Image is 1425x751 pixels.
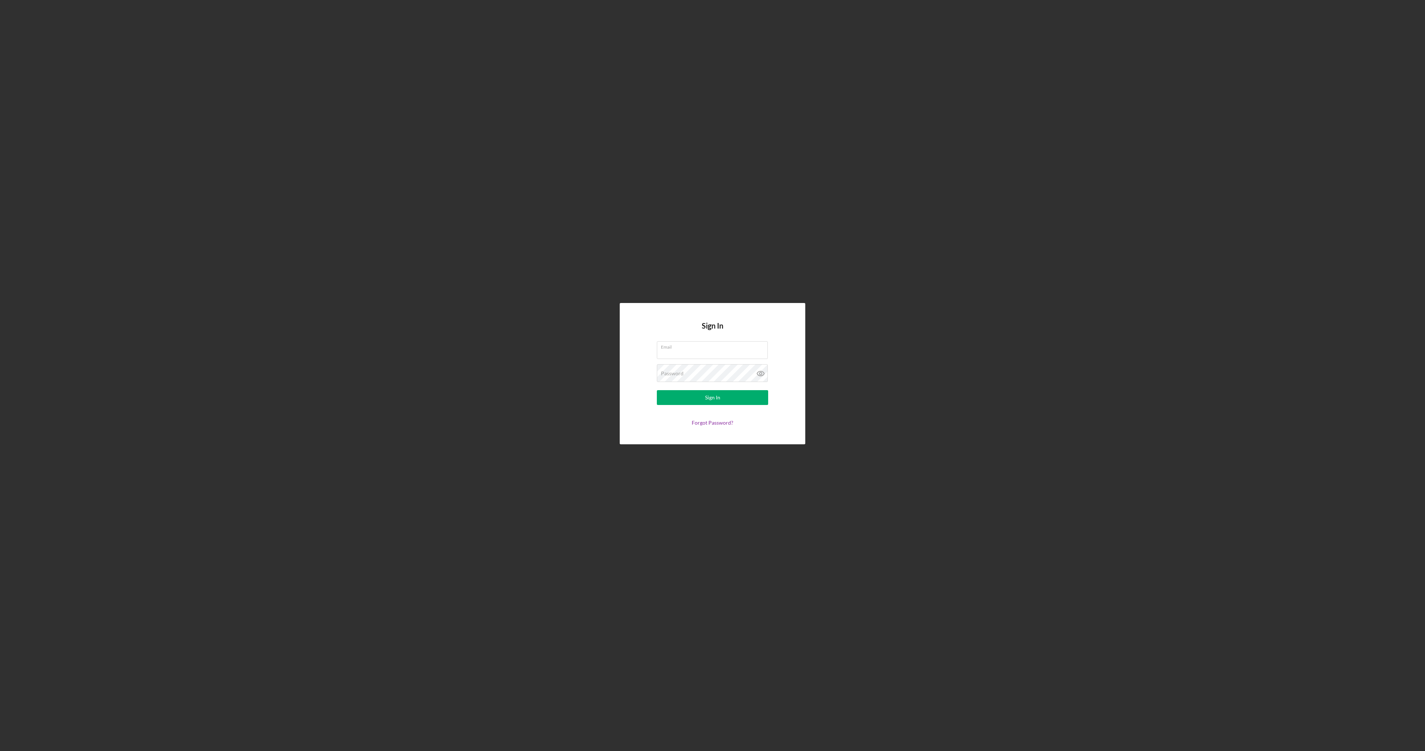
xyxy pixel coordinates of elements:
a: Forgot Password? [692,419,733,426]
button: Sign In [657,390,768,405]
div: Sign In [705,390,720,405]
label: Password [661,370,684,376]
h4: Sign In [702,322,723,341]
label: Email [661,342,768,350]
